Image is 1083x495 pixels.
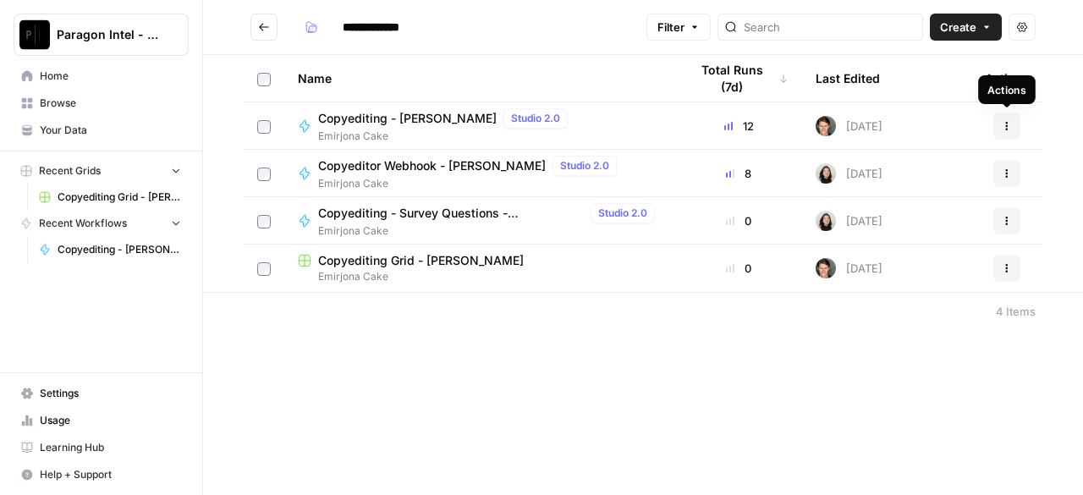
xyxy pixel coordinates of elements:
[930,14,1002,41] button: Create
[298,203,662,239] a: Copyediting - Survey Questions - [PERSON_NAME]Studio 2.0Emirjona Cake
[57,26,159,43] span: Paragon Intel - Copyediting
[816,211,882,231] div: [DATE]
[816,211,836,231] img: t5ef5oef8zpw1w4g2xghobes91mw
[298,269,662,284] span: Emirjona Cake
[689,260,789,277] div: 0
[14,14,189,56] button: Workspace: Paragon Intel - Copyediting
[298,108,662,144] a: Copyediting - [PERSON_NAME]Studio 2.0Emirjona Cake
[40,467,181,482] span: Help + Support
[689,55,789,102] div: Total Runs (7d)
[31,236,189,263] a: Copyediting - [PERSON_NAME]
[318,205,584,222] span: Copyediting - Survey Questions - [PERSON_NAME]
[14,117,189,144] a: Your Data
[14,407,189,434] a: Usage
[14,211,189,236] button: Recent Workflows
[39,216,127,231] span: Recent Workflows
[298,55,662,102] div: Name
[598,206,647,221] span: Studio 2.0
[298,156,662,191] a: Copyeditor Webhook - [PERSON_NAME]Studio 2.0Emirjona Cake
[14,63,189,90] a: Home
[318,129,574,144] span: Emirjona Cake
[996,303,1036,320] div: 4 Items
[14,461,189,488] button: Help + Support
[560,158,609,173] span: Studio 2.0
[985,55,1030,102] div: Actions
[744,19,915,36] input: Search
[816,258,836,278] img: qw00ik6ez51o8uf7vgx83yxyzow9
[14,158,189,184] button: Recent Grids
[816,163,836,184] img: t5ef5oef8zpw1w4g2xghobes91mw
[40,69,181,84] span: Home
[318,223,662,239] span: Emirjona Cake
[40,123,181,138] span: Your Data
[657,19,684,36] span: Filter
[14,434,189,461] a: Learning Hub
[816,116,882,136] div: [DATE]
[298,252,662,284] a: Copyediting Grid - [PERSON_NAME]Emirjona Cake
[14,90,189,117] a: Browse
[40,440,181,455] span: Learning Hub
[40,386,181,401] span: Settings
[689,212,789,229] div: 0
[250,14,278,41] button: Go back
[19,19,50,50] img: Paragon Intel - Copyediting Logo
[689,118,789,135] div: 12
[988,81,1026,97] div: Actions
[58,190,181,205] span: Copyediting Grid - [PERSON_NAME]
[31,184,189,211] a: Copyediting Grid - [PERSON_NAME]
[816,55,880,102] div: Last Edited
[39,163,101,179] span: Recent Grids
[646,14,711,41] button: Filter
[40,413,181,428] span: Usage
[318,252,524,269] span: Copyediting Grid - [PERSON_NAME]
[318,176,624,191] span: Emirjona Cake
[318,157,546,174] span: Copyeditor Webhook - [PERSON_NAME]
[816,116,836,136] img: qw00ik6ez51o8uf7vgx83yxyzow9
[816,163,882,184] div: [DATE]
[14,380,189,407] a: Settings
[58,242,181,257] span: Copyediting - [PERSON_NAME]
[689,165,789,182] div: 8
[40,96,181,111] span: Browse
[511,111,560,126] span: Studio 2.0
[940,19,976,36] span: Create
[318,110,497,127] span: Copyediting - [PERSON_NAME]
[816,258,882,278] div: [DATE]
